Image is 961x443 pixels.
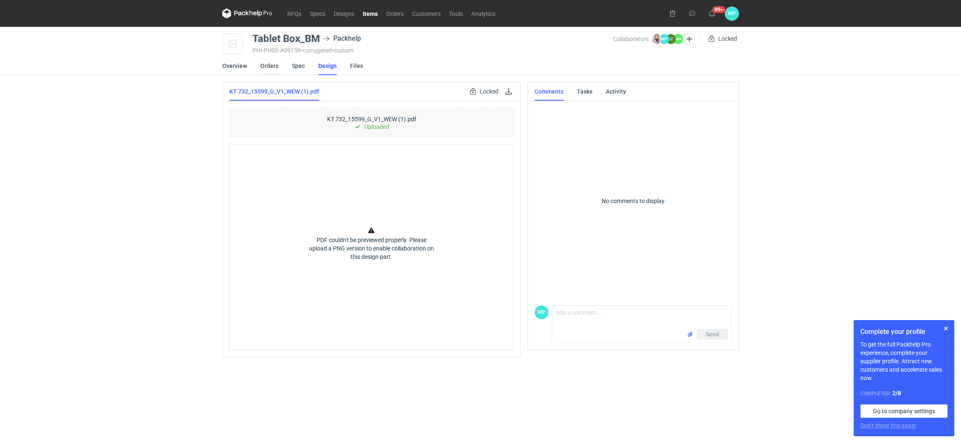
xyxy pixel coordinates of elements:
div: PHI-PH00-A09159 [252,47,613,54]
a: Go to company settings [860,404,948,418]
a: Tools [445,8,467,18]
p: PDF couldn't be previewed properly. Please upload a PNG version to enable collaboration on this d... [309,236,434,261]
a: KT 732_15599_G_V1_WEW (1).pdf [229,82,319,101]
a: Customers [408,8,445,18]
a: Analytics [467,8,499,18]
button: Skip for now [941,323,951,334]
svg: Packhelp Pro [222,8,273,18]
div: Tablet Box_BM [252,34,320,44]
h1: Complete your profile [860,327,948,337]
button: Don’t show this again [860,421,916,430]
a: Spec [292,57,305,75]
div: KT 732_15599_G_V1_WEW (1).pdf [229,108,514,137]
p: Uploaded [364,123,389,130]
button: Edit collaborators [684,34,695,44]
div: Martyna Paroń [725,7,739,21]
a: Specs [306,8,330,18]
figcaption: MN [673,34,683,44]
a: Orders [260,57,278,75]
div: Packhelp [323,34,361,44]
button: MP [725,7,739,21]
span: • corrugated [301,47,332,54]
a: Tasks [577,82,592,101]
a: Overview [222,57,247,75]
span: Send [706,331,719,337]
a: Comments [535,82,564,101]
img: Klaudia Wiśniewska [652,34,662,44]
a: Activity [606,82,626,101]
p: No comments to display [535,99,732,302]
a: Orders [382,8,408,18]
p: To get the full Packhelp Pro experience, complete your supplier profile. Attract new customers an... [860,340,948,382]
button: 99+ [705,7,719,20]
figcaption: ŁC [666,34,676,44]
a: Items [358,8,382,18]
figcaption: MP [659,34,669,44]
div: Locked [706,34,739,44]
figcaption: MP [535,305,548,319]
div: Locked [468,86,500,96]
span: • custom [332,47,353,54]
div: Martyna Paroń [535,305,548,319]
a: Files [350,57,363,75]
a: Design [318,57,337,75]
a: RFQs [283,8,306,18]
span: Collaborators [613,36,649,42]
div: Completed: [860,389,948,398]
button: Send [697,329,728,339]
strong: 2 / 8 [892,390,901,396]
a: Designs [330,8,358,18]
